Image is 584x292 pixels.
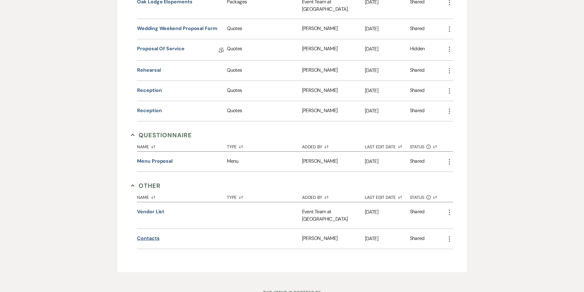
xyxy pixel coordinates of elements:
[137,208,164,215] button: Vendor List
[302,61,365,81] div: [PERSON_NAME]
[131,181,161,190] button: Other
[137,157,173,165] button: Menu proposal
[365,25,410,33] p: [DATE]
[302,19,365,39] div: [PERSON_NAME]
[302,140,365,151] button: Added By
[410,157,425,166] div: Shared
[137,66,161,74] button: Rehearsal
[302,202,365,229] div: Event Team at [GEOGRAPHIC_DATA]
[410,66,425,75] div: Shared
[410,87,425,95] div: Shared
[227,190,302,202] button: Type
[410,208,425,223] div: Shared
[227,39,302,60] div: Quotes
[410,45,425,55] div: Hidden
[227,61,302,81] div: Quotes
[410,145,425,149] span: Status
[365,66,410,74] p: [DATE]
[410,195,425,199] span: Status
[365,87,410,95] p: [DATE]
[137,235,159,242] button: Contacts
[410,107,425,115] div: Shared
[137,87,162,94] button: Reception
[365,190,410,202] button: Last Edit Date
[137,140,227,151] button: Name
[227,152,302,172] div: Menu
[365,107,410,115] p: [DATE]
[131,131,192,140] button: Questionnaire
[302,190,365,202] button: Added By
[365,45,410,53] p: [DATE]
[227,19,302,39] div: Quotes
[410,25,425,33] div: Shared
[302,229,365,249] div: [PERSON_NAME]
[137,25,217,32] button: Wedding Weekend Proposal Form
[302,81,365,101] div: [PERSON_NAME]
[410,140,446,151] button: Status
[137,190,227,202] button: Name
[365,140,410,151] button: Last Edit Date
[227,101,302,121] div: Quotes
[227,140,302,151] button: Type
[302,101,365,121] div: [PERSON_NAME]
[365,235,410,243] p: [DATE]
[302,152,365,172] div: [PERSON_NAME]
[227,81,302,101] div: Quotes
[365,157,410,165] p: [DATE]
[365,208,410,216] p: [DATE]
[137,45,184,55] a: Proposal of Service
[137,107,162,114] button: Reception
[410,235,425,243] div: Shared
[302,39,365,60] div: [PERSON_NAME]
[410,190,446,202] button: Status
